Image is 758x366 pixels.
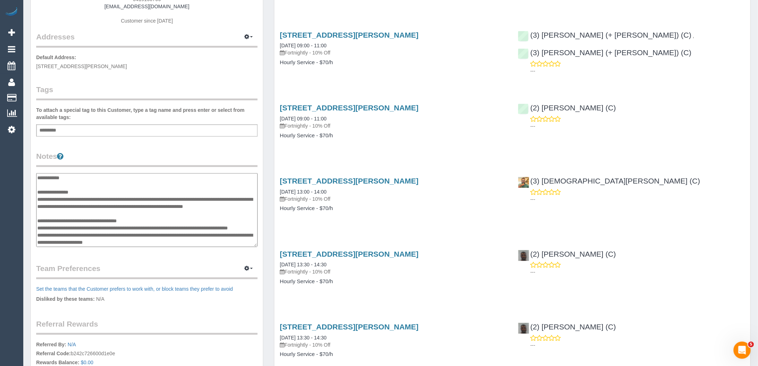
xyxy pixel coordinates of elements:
[105,4,189,9] a: [EMAIL_ADDRESS][DOMAIN_NAME]
[36,341,66,348] label: Referred By:
[280,43,326,48] a: [DATE] 09:00 - 11:00
[36,295,95,303] label: Disliked by these teams:
[518,104,616,112] a: (2) [PERSON_NAME] (C)
[280,335,326,341] a: [DATE] 13:30 - 14:30
[280,133,507,139] h4: Hourly Service - $70/h
[36,151,258,167] legend: Notes
[280,351,507,357] h4: Hourly Service - $70/h
[518,250,616,258] a: (2) [PERSON_NAME] (C)
[280,104,418,112] a: [STREET_ADDRESS][PERSON_NAME]
[518,31,692,39] a: (3) [PERSON_NAME] (+ [PERSON_NAME]) (C)
[36,84,258,100] legend: Tags
[518,177,529,188] img: (3) Buddhi Adhikari (C)
[280,195,507,203] p: Fortnightly - 10% Off
[36,63,127,69] span: [STREET_ADDRESS][PERSON_NAME]
[748,342,754,347] span: 5
[280,189,326,195] a: [DATE] 13:00 - 14:00
[280,268,507,275] p: Fortnightly - 10% Off
[280,323,418,331] a: [STREET_ADDRESS][PERSON_NAME]
[280,177,418,185] a: [STREET_ADDRESS][PERSON_NAME]
[280,122,507,129] p: Fortnightly - 10% Off
[96,296,104,302] span: N/A
[531,268,745,276] p: ---
[531,123,745,130] p: ---
[693,33,694,39] span: ,
[36,319,258,335] legend: Referral Rewards
[36,263,258,279] legend: Team Preferences
[531,342,745,349] p: ---
[531,196,745,203] p: ---
[518,250,529,261] img: (2) Hope Gorejena (C)
[518,323,529,334] img: (2) Hope Gorejena (C)
[121,18,173,24] span: Customer since [DATE]
[280,116,326,122] a: [DATE] 09:00 - 11:00
[280,341,507,348] p: Fortnightly - 10% Off
[36,350,71,357] label: Referral Code:
[280,262,326,267] a: [DATE] 13:30 - 14:30
[280,31,418,39] a: [STREET_ADDRESS][PERSON_NAME]
[518,177,700,185] a: (3) [DEMOGRAPHIC_DATA][PERSON_NAME] (C)
[36,359,80,366] label: Rewards Balance:
[4,7,19,17] img: Automaid Logo
[36,54,76,61] label: Default Address:
[280,60,507,66] h4: Hourly Service - $70/h
[81,360,93,365] a: $0.00
[68,342,76,347] a: N/A
[518,48,692,57] a: (3) [PERSON_NAME] (+ [PERSON_NAME]) (C)
[518,323,616,331] a: (2) [PERSON_NAME] (C)
[280,279,507,285] h4: Hourly Service - $70/h
[36,286,233,292] a: Set the teams that the Customer prefers to work with, or block teams they prefer to avoid
[280,250,418,258] a: [STREET_ADDRESS][PERSON_NAME]
[280,49,507,56] p: Fortnightly - 10% Off
[36,106,258,121] label: To attach a special tag to this Customer, type a tag name and press enter or select from availabl...
[734,342,751,359] iframe: Intercom live chat
[280,205,507,211] h4: Hourly Service - $70/h
[531,67,745,75] p: ---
